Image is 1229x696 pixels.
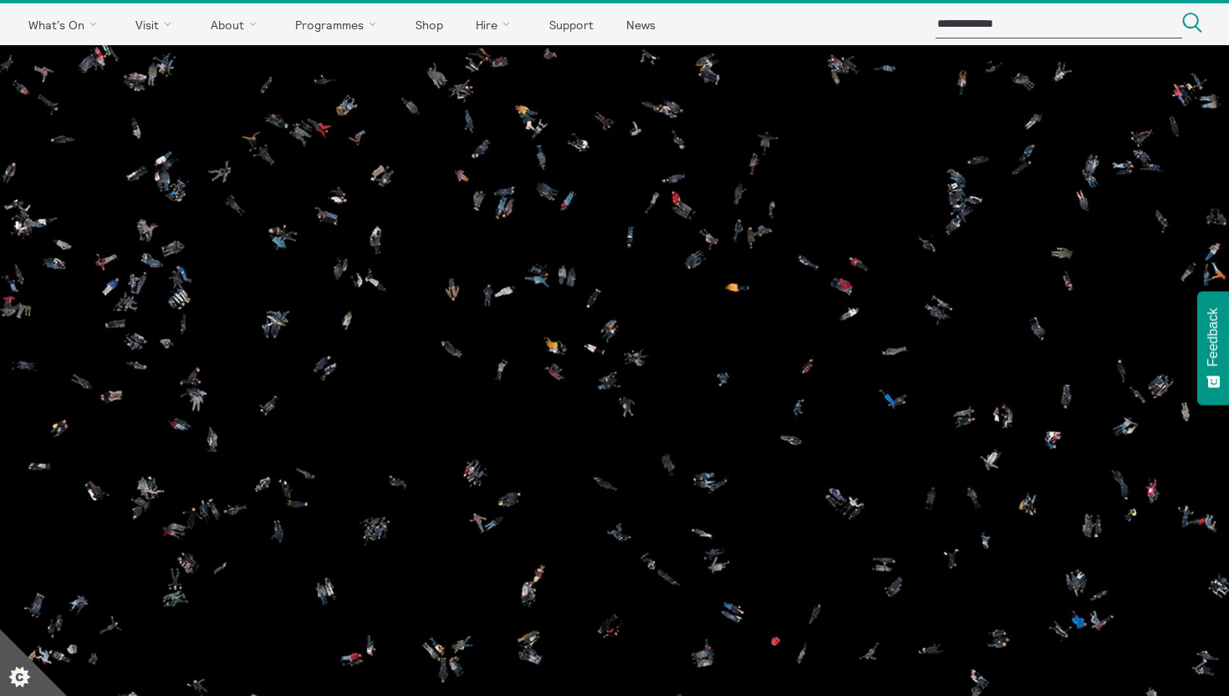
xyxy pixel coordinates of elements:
a: Shop [400,3,457,45]
a: Support [534,3,608,45]
a: Visit [121,3,193,45]
a: What's On [13,3,118,45]
a: Hire [462,3,532,45]
a: About [196,3,278,45]
button: Feedback - Show survey [1197,291,1229,405]
span: Feedback [1206,308,1221,366]
a: News [611,3,670,45]
a: Programmes [281,3,398,45]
